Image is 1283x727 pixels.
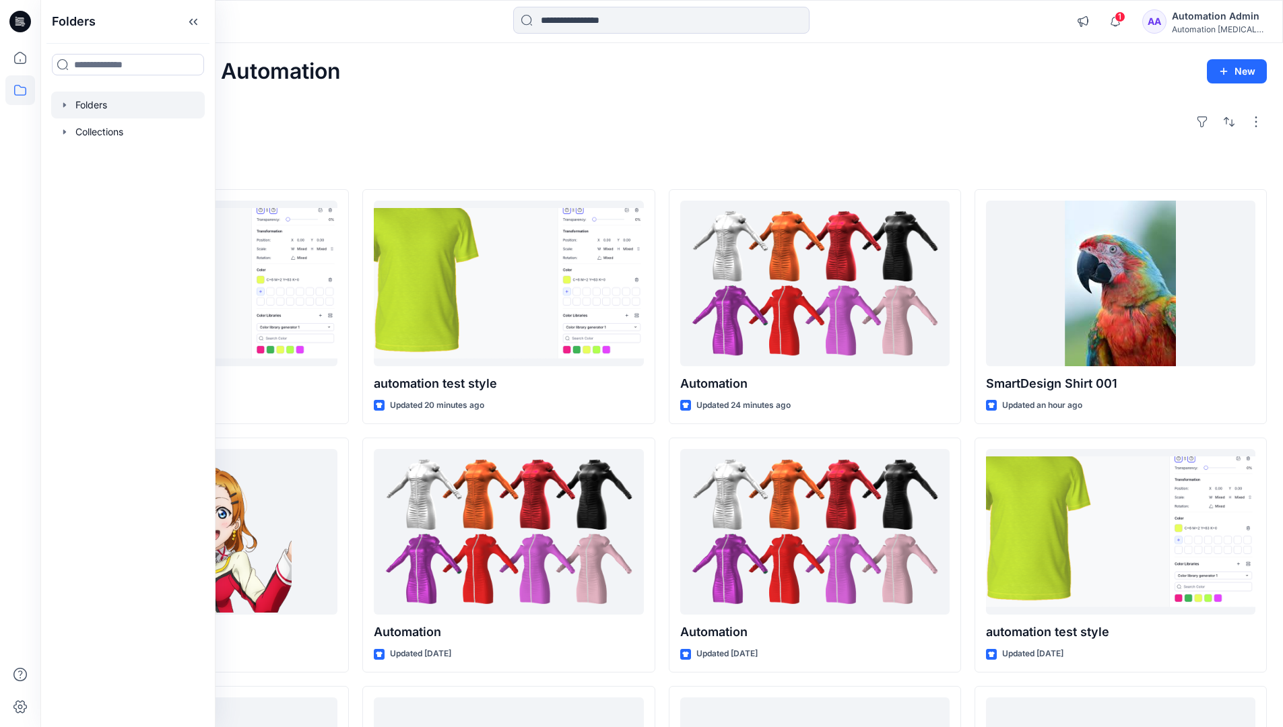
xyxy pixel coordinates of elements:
p: Updated [DATE] [1002,647,1063,661]
p: Updated 24 minutes ago [696,399,791,413]
a: Automation [374,449,643,615]
p: Updated an hour ago [1002,399,1082,413]
a: SmartDesign Shirt 001 [986,201,1255,367]
p: Updated [DATE] [390,647,451,661]
p: automation test style [986,623,1255,642]
p: Automation [374,623,643,642]
div: Automation Admin [1172,8,1266,24]
div: Automation [MEDICAL_DATA]... [1172,24,1266,34]
p: automation test style [374,374,643,393]
p: Automation [680,623,950,642]
p: SmartDesign Shirt 001 [986,374,1255,393]
button: New [1207,59,1267,83]
span: 1 [1115,11,1125,22]
p: Automation [680,374,950,393]
a: automation test style [374,201,643,367]
p: Updated 20 minutes ago [390,399,484,413]
a: automation test style [986,449,1255,615]
h4: Styles [57,160,1267,176]
div: AA [1142,9,1166,34]
a: Automation [680,449,950,615]
p: Updated [DATE] [696,647,758,661]
a: Automation [680,201,950,367]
